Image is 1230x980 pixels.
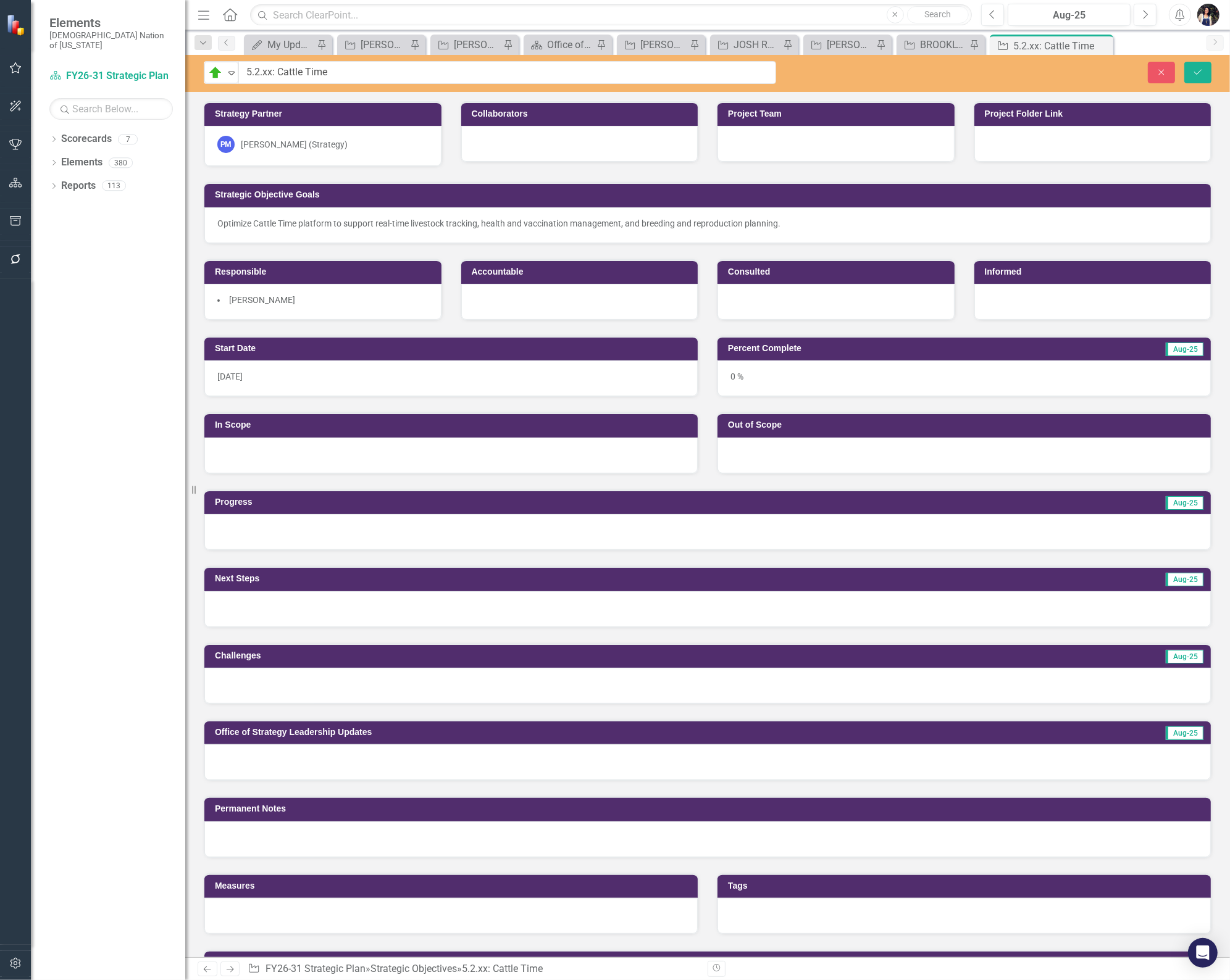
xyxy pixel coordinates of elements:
h3: In Scope [215,420,692,430]
a: FY26-31 Strategic Plan [266,963,366,974]
h3: Out of Scope [728,420,1205,430]
h3: Office of Strategy Leadership Updates [215,728,1008,737]
h3: Measures [215,881,692,891]
a: Strategic Objectives [370,963,457,974]
a: [PERSON_NAME]'s Team's Action Plans [340,37,407,52]
div: [PERSON_NAME] (Strategy) [241,138,348,151]
span: Aug-25 [1166,343,1203,356]
div: Open Intercom Messenger [1188,938,1218,968]
div: Office of Strategy Continuous Improvement Initiatives [547,37,593,52]
div: 380 [109,157,133,168]
h3: Strategic Objective Goals [215,190,1205,199]
a: Scorecards [61,132,112,146]
h3: Tags [728,881,1205,891]
div: [PERSON_NAME] REVIEW [827,37,873,52]
button: Aug-25 [1008,4,1131,26]
h3: Project Team [728,109,948,118]
div: Aug-25 [1012,8,1126,23]
h3: Next Steps [215,574,744,583]
h3: Strategy Partner [215,109,435,118]
h3: Informed [985,267,1205,276]
div: 0 % [717,360,1211,396]
h3: Challenges [215,651,752,660]
h3: Responsible [215,267,435,276]
span: Aug-25 [1166,573,1203,586]
div: BROOKLYN REVIEW [920,37,966,52]
img: Layla Freeman [1197,4,1220,26]
span: [DATE] [217,372,243,381]
div: 5.2.xx: Cattle Time [1013,38,1110,54]
div: [PERSON_NAME] REVIEW [640,37,687,52]
h3: Permanent Notes [215,804,1205,813]
h3: Progress [215,497,701,507]
a: JOSH REVIEW [713,37,780,52]
div: JOSH REVIEW [734,37,780,52]
small: [DEMOGRAPHIC_DATA] Nation of [US_STATE] [49,30,173,51]
span: Aug-25 [1166,650,1203,663]
input: Search Below... [49,98,173,120]
div: PM [217,136,235,153]
img: ClearPoint Strategy [6,14,28,35]
span: Aug-25 [1166,496,1203,510]
a: [PERSON_NAME]'s Team's SOs FY20-FY25 [433,37,500,52]
div: 113 [102,181,126,191]
a: [PERSON_NAME] REVIEW [620,37,687,52]
span: Search [924,9,951,19]
h3: Accountable [472,267,692,276]
a: My Updates [247,37,314,52]
div: 7 [118,134,138,144]
span: Aug-25 [1166,726,1203,740]
img: On Target [208,65,223,80]
h3: Start Date [215,344,692,353]
span: Elements [49,15,173,30]
a: Elements [61,156,102,170]
span: [PERSON_NAME] [229,295,295,305]
a: BROOKLYN REVIEW [900,37,966,52]
a: Reports [61,179,96,193]
h3: Collaborators [472,109,692,118]
div: My Updates [267,37,314,52]
a: Office of Strategy Continuous Improvement Initiatives [527,37,593,52]
a: FY26-31 Strategic Plan [49,69,173,83]
h3: Percent Complete [728,344,1040,353]
h3: Consulted [728,267,948,276]
div: » » [248,962,698,976]
input: Search ClearPoint... [250,4,972,26]
button: Search [907,6,969,23]
p: Optimize Cattle Time platform to support real-time livestock tracking, health and vaccination man... [217,217,1198,230]
h3: Project Folder Link [985,109,1205,118]
input: This field is required [238,61,776,84]
div: [PERSON_NAME]'s Team's Action Plans [361,37,407,52]
div: [PERSON_NAME]'s Team's SOs FY20-FY25 [454,37,500,52]
a: [PERSON_NAME] REVIEW [806,37,873,52]
div: 5.2.xx: Cattle Time [462,963,543,974]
